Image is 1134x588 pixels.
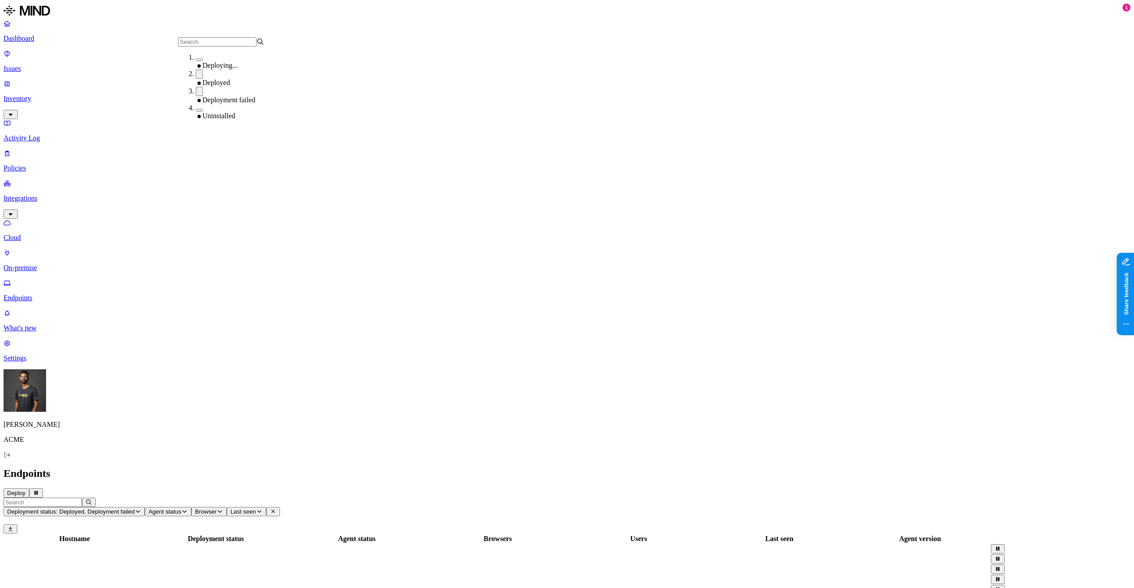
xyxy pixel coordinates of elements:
[4,194,1130,202] p: Integrations
[4,339,1130,362] a: Settings
[7,508,135,515] span: Deployment status: Deployed, Deployment failed
[4,134,1130,142] p: Activity Log
[146,535,286,543] div: Deployment status
[4,95,1130,103] p: Inventory
[4,369,46,412] img: Amit Cohen
[4,234,1130,242] p: Cloud
[4,264,1130,272] p: On-premise
[4,19,1130,43] a: Dashboard
[4,468,1130,480] h2: Endpoints
[4,488,29,498] button: Deploy
[4,249,1130,272] a: On-premise
[148,508,181,515] span: Agent status
[196,79,282,87] div: Deployed
[287,535,427,543] div: Agent status
[196,96,282,104] div: Deployment failed
[4,324,1130,332] p: What's new
[4,4,1130,19] a: MIND
[428,535,567,543] div: Browsers
[4,164,1130,172] p: Policies
[4,436,1130,444] p: ACME
[4,309,1130,332] a: What's new
[4,279,1130,302] a: Endpoints
[4,294,1130,302] p: Endpoints
[4,119,1130,142] a: Activity Log
[196,112,282,120] div: Uninstalled
[569,535,708,543] div: Users
[4,219,1130,242] a: Cloud
[710,535,849,543] div: Last seen
[850,535,990,543] div: Agent version
[4,149,1130,172] a: Policies
[4,80,1130,118] a: Inventory
[195,508,217,515] span: Browser
[4,179,1130,217] a: Integrations
[178,37,256,46] input: Search
[4,50,1130,73] a: Issues
[196,62,282,70] div: Deploying...
[5,535,144,543] div: Hostname
[1122,4,1130,12] div: 1
[4,354,1130,362] p: Settings
[230,508,256,515] span: Last seen
[4,4,50,18] img: MIND
[4,65,1130,73] p: Issues
[4,35,1130,43] p: Dashboard
[4,498,82,507] input: Search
